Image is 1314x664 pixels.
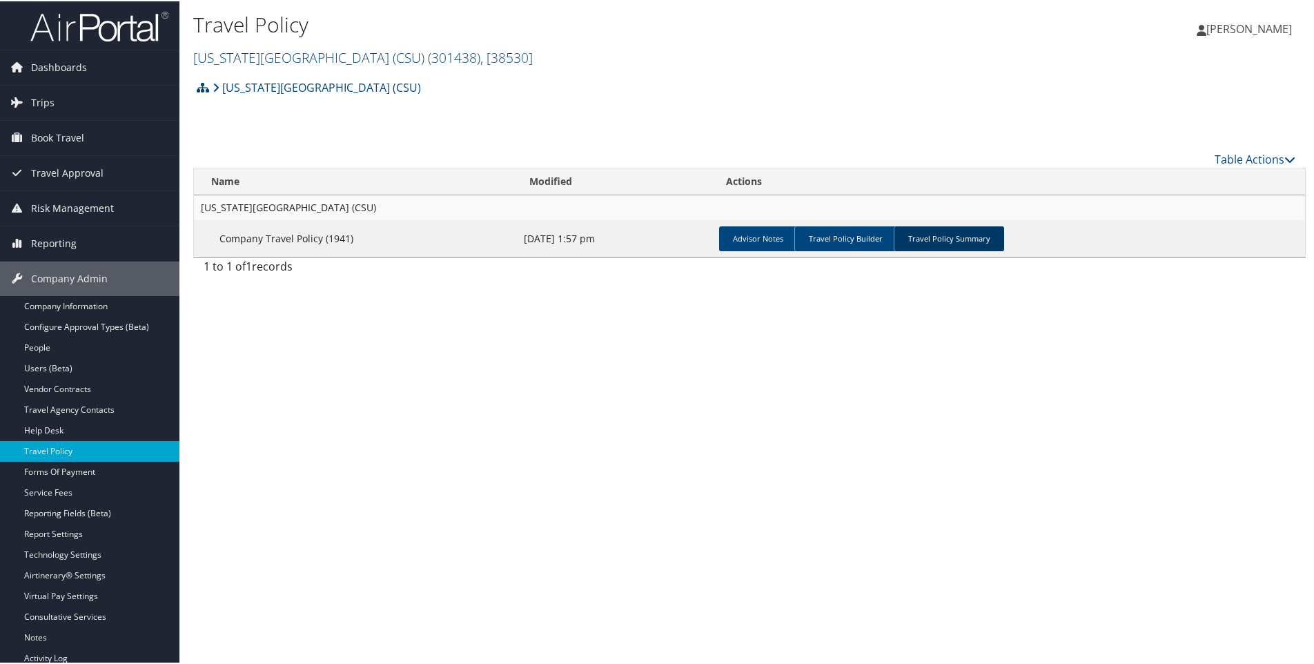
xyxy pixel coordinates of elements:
[31,190,114,224] span: Risk Management
[894,225,1004,250] a: Travel Policy Summary
[30,9,168,41] img: airportal-logo.png
[480,47,533,66] span: , [ 38530 ]
[1215,150,1295,166] a: Table Actions
[246,257,252,273] span: 1
[428,47,480,66] span: ( 301438 )
[31,49,87,84] span: Dashboards
[31,155,104,189] span: Travel Approval
[194,167,517,194] th: Name: activate to sort column ascending
[213,72,421,100] a: [US_STATE][GEOGRAPHIC_DATA] (CSU)
[517,167,714,194] th: Modified: activate to sort column ascending
[31,119,84,154] span: Book Travel
[193,9,935,38] h1: Travel Policy
[794,225,896,250] a: Travel Policy Builder
[719,225,797,250] a: Advisor Notes
[194,219,517,256] td: Company Travel Policy (1941)
[31,84,55,119] span: Trips
[31,260,108,295] span: Company Admin
[204,257,461,280] div: 1 to 1 of records
[31,225,77,260] span: Reporting
[1206,20,1292,35] span: [PERSON_NAME]
[193,47,533,66] a: [US_STATE][GEOGRAPHIC_DATA] (CSU)
[517,219,714,256] td: [DATE] 1:57 pm
[1197,7,1306,48] a: [PERSON_NAME]
[714,167,1305,194] th: Actions
[194,194,1305,219] td: [US_STATE][GEOGRAPHIC_DATA] (CSU)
